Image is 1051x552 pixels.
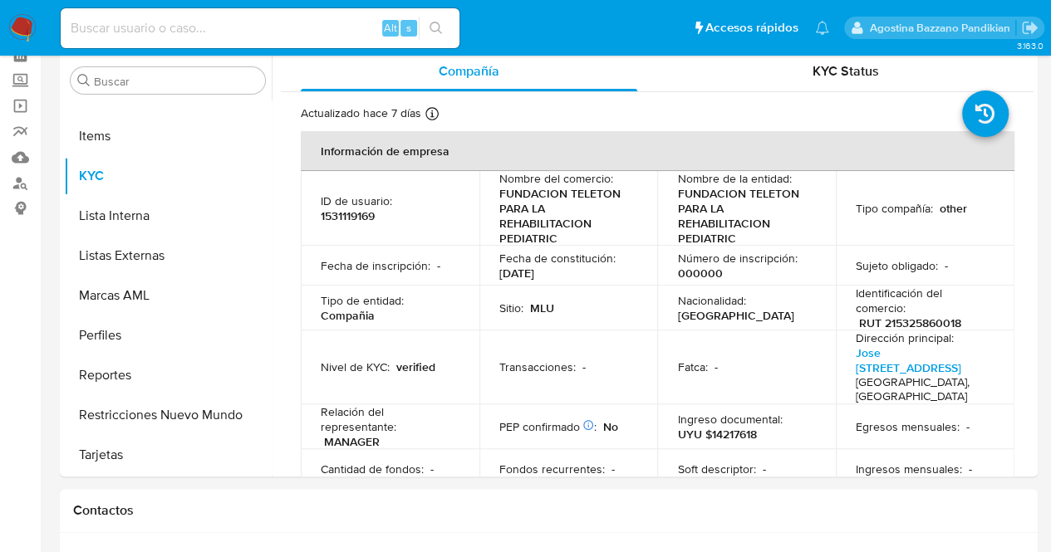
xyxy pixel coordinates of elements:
[321,462,424,476] p: Cantidad de fondos :
[677,171,791,186] p: Nombre de la entidad :
[499,300,523,315] p: Sitio :
[856,201,933,216] p: Tipo compañía :
[64,315,272,355] button: Perfiles
[321,193,392,208] p: ID de usuario :
[969,462,972,476] p: -
[73,502,1024,519] h1: Contactos
[762,462,765,476] p: -
[94,74,258,89] input: Buscar
[64,116,272,156] button: Items
[396,359,435,374] p: verified
[677,308,793,323] p: [GEOGRAPHIC_DATA]
[813,61,879,81] span: KYC Status
[324,434,380,449] p: MANAGER
[677,266,722,281] p: 000000
[406,20,411,36] span: s
[321,208,375,223] p: 1531119169
[1016,39,1043,52] span: 3.163.0
[603,419,618,434] p: No
[966,419,970,434] p: -
[77,74,91,87] button: Buscar
[677,427,756,442] p: UYU $14217618
[430,462,434,476] p: -
[64,236,272,276] button: Listas Externas
[499,462,605,476] p: Fondos recurrentes :
[856,462,962,476] p: Ingresos mensuales :
[321,258,430,273] p: Fecha de inscripción :
[530,300,554,315] p: MLU
[321,308,375,323] p: Compañia
[321,404,459,434] p: Relación del representante :
[64,156,272,196] button: KYC
[856,344,961,376] a: Jose [STREET_ADDRESS]
[611,462,615,476] p: -
[677,186,809,246] p: FUNDACION TELETON PARA LA REHABILITACION PEDIATRIC
[384,20,397,36] span: Alt
[677,462,755,476] p: Soft descriptor :
[439,61,499,81] span: Compañía
[869,20,1015,36] p: agostina.bazzano@mercadolibre.com
[705,19,798,37] span: Accesos rápidos
[499,251,616,266] p: Fecha de constitución :
[714,359,717,374] p: -
[64,196,272,236] button: Lista Interna
[64,276,272,315] button: Marcas AML
[677,359,707,374] p: Fatca :
[856,258,938,273] p: Sujeto obligado :
[321,359,390,374] p: Nivel de KYC :
[582,359,586,374] p: -
[940,201,967,216] p: other
[815,21,829,35] a: Notificaciones
[856,419,960,434] p: Egresos mensuales :
[1021,19,1039,37] a: Salir
[437,258,440,273] p: -
[499,266,534,281] p: [DATE]
[856,330,954,345] p: Dirección principal :
[321,293,404,308] p: Tipo de entidad :
[859,315,961,330] p: RUT 215325860018
[945,258,948,273] p: -
[499,186,631,246] p: FUNDACION TELETON PARA LA REHABILITACION PEDIATRIC
[64,395,272,435] button: Restricciones Nuevo Mundo
[499,171,613,186] p: Nombre del comercio :
[301,105,421,121] p: Actualizado hace 7 días
[856,286,995,315] p: Identificación del comercio :
[677,251,797,266] p: Número de inscripción :
[677,412,782,427] p: Ingreso documental :
[61,17,459,39] input: Buscar usuario o caso...
[419,17,453,40] button: search-icon
[499,359,576,374] p: Transacciones :
[856,375,988,404] h4: [GEOGRAPHIC_DATA], [GEOGRAPHIC_DATA]
[64,355,272,395] button: Reportes
[301,131,1014,171] th: Información de empresa
[64,435,272,475] button: Tarjetas
[499,419,597,434] p: PEP confirmado :
[677,293,745,308] p: Nacionalidad :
